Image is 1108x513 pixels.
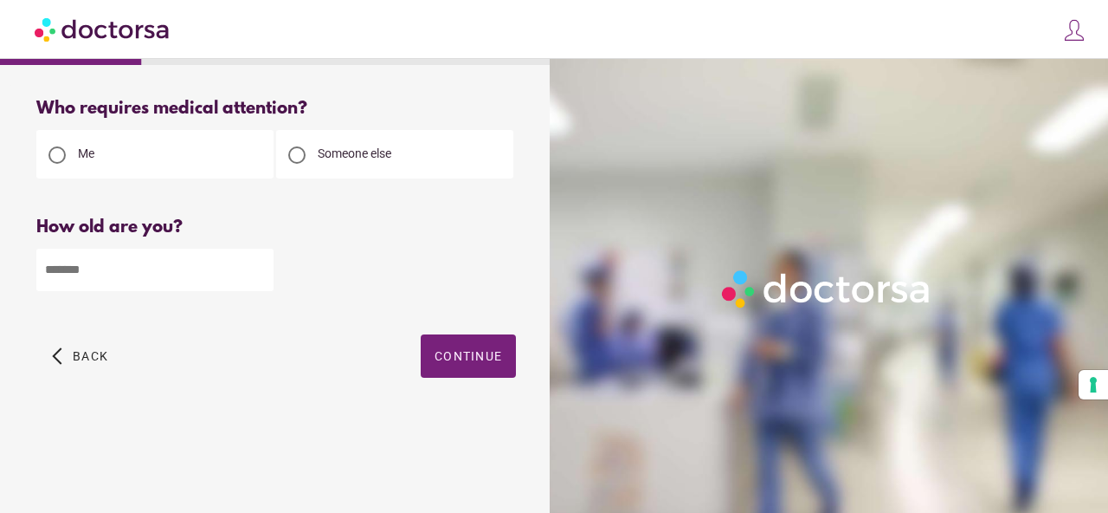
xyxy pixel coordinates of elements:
[1079,370,1108,399] button: Your consent preferences for tracking technologies
[78,146,94,160] span: Me
[35,10,171,49] img: Doctorsa.com
[716,264,937,314] img: Logo-Doctorsa-trans-White-partial-flat.png
[36,99,516,119] div: Who requires medical attention?
[421,334,516,378] button: Continue
[73,349,108,363] span: Back
[36,218,516,237] div: How old are you?
[435,349,502,363] span: Continue
[45,334,115,378] button: arrow_back_ios Back
[318,146,391,160] span: Someone else
[1062,18,1086,42] img: icons8-customer-100.png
